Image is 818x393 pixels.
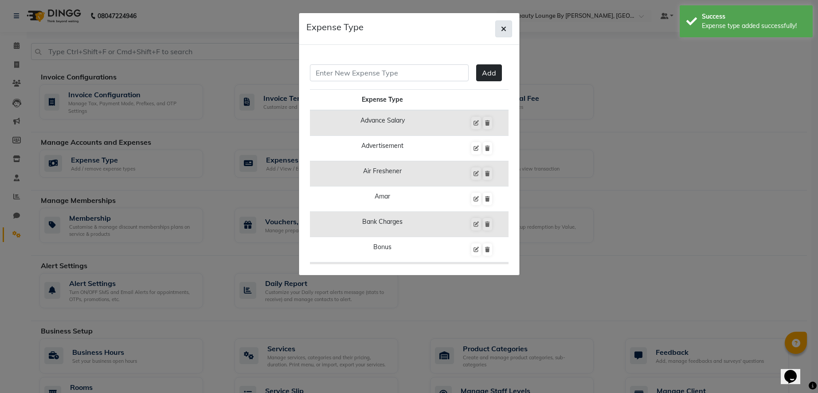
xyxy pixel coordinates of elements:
td: Amar [310,187,456,212]
td: Bank Charges [310,212,456,237]
iframe: chat widget [781,357,809,384]
td: Air Freshener [310,161,456,187]
td: Advertisement [310,136,456,161]
td: Bonus [310,237,456,262]
input: Enter New Expense Type [310,64,469,81]
div: Expense type added successfully! [702,21,806,31]
td: Advance Salary [310,110,456,136]
button: Add [476,64,502,81]
div: Success [702,12,806,21]
th: Expense Type [310,90,456,111]
h5: Expense Type [306,20,364,34]
td: Car Maintenance [310,262,456,288]
span: Add [482,68,496,77]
